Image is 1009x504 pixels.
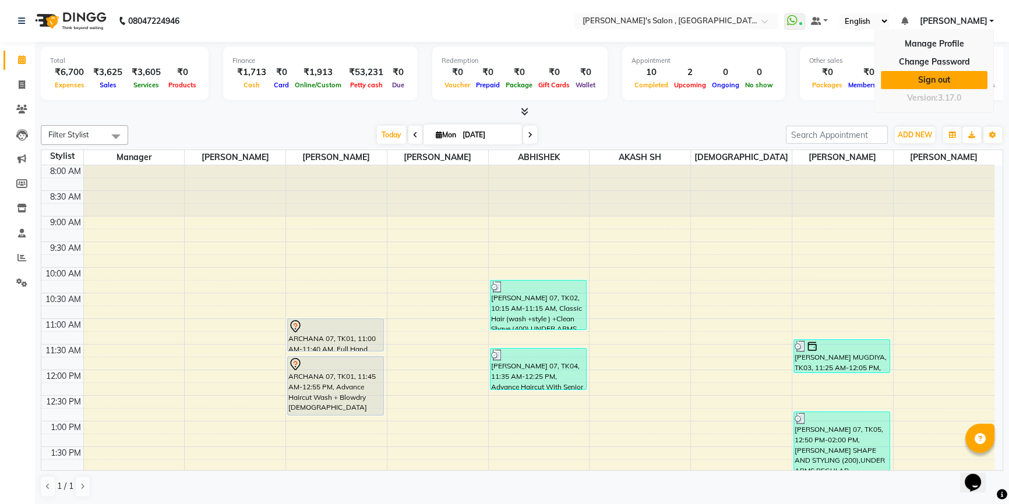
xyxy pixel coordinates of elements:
div: Finance [232,56,408,66]
div: [PERSON_NAME] 07, TK02, 10:15 AM-11:15 AM, Classic Hair (wash +style ) +Clean Shave (400),UNDER A... [491,281,586,329]
span: ABHISHEK [489,150,590,165]
a: Sign out [881,71,987,89]
div: ₹1,913 [292,66,344,79]
div: ₹0 [271,66,292,79]
div: ARCHANA 07, TK01, 11:00 AM-11:40 AM, Full Hand (Bio) (350) [288,319,383,351]
span: 1 / 1 [57,480,73,492]
span: Services [130,81,162,89]
span: Wallet [573,81,598,89]
span: AKASH SH [590,150,690,165]
div: 12:00 PM [44,370,83,382]
button: ADD NEW [895,127,935,143]
span: ADD NEW [898,130,932,139]
div: ₹0 [503,66,535,79]
div: 8:00 AM [48,165,83,178]
b: 08047224946 [128,5,179,37]
div: Version:3.17.0 [881,90,987,107]
div: Total [50,56,199,66]
div: ₹1,713 [232,66,271,79]
iframe: chat widget [960,457,997,492]
div: ₹53,231 [344,66,388,79]
span: [PERSON_NAME] [894,150,994,165]
div: ₹0 [388,66,408,79]
span: Online/Custom [292,81,344,89]
span: Upcoming [671,81,709,89]
div: ₹0 [165,66,199,79]
div: [PERSON_NAME] MUGDIYA, TK03, 11:25 AM-12:05 PM, BOY HAIRCUT STYLISH ([DEMOGRAPHIC_DATA]) (250) [794,340,890,372]
div: ARCHANA 07, TK01, 11:45 AM-12:55 PM, Advance Haircut Wash + Blowdry [DEMOGRAPHIC_DATA](600) [288,357,383,415]
div: 0 [709,66,742,79]
span: Card [271,81,292,89]
div: ₹0 [573,66,598,79]
span: Today [377,126,406,144]
div: 8:30 AM [48,191,83,203]
div: ₹0 [809,66,845,79]
span: [PERSON_NAME] [792,150,893,165]
div: 11:00 AM [43,319,83,331]
span: [PERSON_NAME] [185,150,285,165]
div: ₹0 [535,66,573,79]
div: 11:30 AM [43,345,83,357]
span: [DEMOGRAPHIC_DATA] [691,150,792,165]
span: [PERSON_NAME] [387,150,488,165]
div: ₹0 [845,66,892,79]
div: 0 [742,66,776,79]
span: Ongoing [709,81,742,89]
span: Cash [241,81,263,89]
input: 2025-09-01 [459,126,517,144]
span: Petty cash [347,81,386,89]
div: 2 [671,66,709,79]
div: Appointment [631,56,776,66]
span: Package [503,81,535,89]
div: 1:00 PM [48,421,83,434]
img: logo [30,5,110,37]
span: [PERSON_NAME] [919,15,987,27]
span: Products [165,81,199,89]
div: ₹0 [473,66,503,79]
div: 9:30 AM [48,242,83,254]
span: [PERSON_NAME] [286,150,387,165]
a: Change Password [881,53,987,71]
span: Completed [631,81,671,89]
span: Memberships [845,81,892,89]
span: Packages [809,81,845,89]
div: Other sales [809,56,998,66]
div: ₹0 [442,66,473,79]
div: Redemption [442,56,598,66]
span: Sales [97,81,119,89]
div: ₹3,625 [89,66,127,79]
span: No show [742,81,776,89]
div: 10 [631,66,671,79]
div: 9:00 AM [48,216,83,229]
span: Mon [433,130,459,139]
a: Manage Profile [881,35,987,53]
span: Gift Cards [535,81,573,89]
span: Filter Stylist [48,130,89,139]
div: [PERSON_NAME] 07, TK04, 11:35 AM-12:25 PM, Advance Haircut With Senior Stylist (Wash + blowdry+ST... [491,349,586,389]
div: ₹6,700 [50,66,89,79]
span: Prepaid [473,81,503,89]
div: 10:00 AM [43,268,83,280]
span: Due [389,81,407,89]
div: ₹3,605 [127,66,165,79]
div: 1:30 PM [48,447,83,459]
div: 12:30 PM [44,396,83,408]
div: Stylist [41,150,83,162]
div: 10:30 AM [43,293,83,306]
span: Expenses [52,81,87,89]
span: Manager [84,150,185,165]
span: Voucher [442,81,473,89]
div: [PERSON_NAME] 07, TK05, 12:50 PM-02:00 PM, [PERSON_NAME] SHAPE AND STYLING (200),UNDER ARMS REGUL... [794,412,890,470]
input: Search Appointment [786,126,888,144]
